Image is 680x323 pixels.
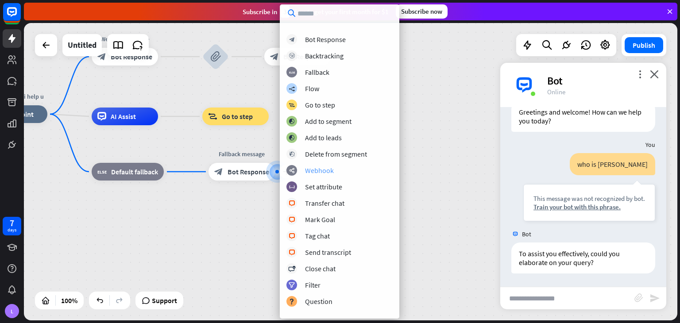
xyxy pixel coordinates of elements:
[7,4,34,30] button: Open LiveChat chat widget
[645,141,655,149] span: You
[634,293,643,302] i: block_attachment
[289,217,295,223] i: block_livechat
[305,117,352,126] div: Add to segment
[289,200,295,206] i: block_livechat
[111,167,158,176] span: Default fallback
[228,167,269,176] span: Bot Response
[305,51,344,60] div: Backtracking
[289,282,295,288] i: filter
[305,231,330,240] div: Tag chat
[208,112,217,121] i: block_goto
[305,215,335,224] div: Mark Goal
[649,293,660,304] i: send
[68,34,97,56] div: Untitled
[305,68,329,77] div: Fallback
[289,184,295,190] i: block_set_attribute
[305,150,367,158] div: Delete from segment
[214,167,223,176] i: block_bot_response
[305,166,334,175] div: Webhook
[111,112,136,121] span: AI Assist
[570,153,655,175] div: who is [PERSON_NAME]
[533,203,645,211] div: Train your bot with this phrase.
[58,293,80,308] div: 100%
[636,70,644,78] i: more_vert
[97,167,107,176] i: block_fallback
[243,6,389,18] div: Subscribe in days to get your first month for $1
[289,37,295,42] i: block_bot_response
[305,281,321,289] div: Filter
[650,70,659,78] i: close
[3,217,21,235] a: 7 days
[111,52,152,61] span: Bot Response
[625,37,663,53] button: Publish
[289,53,295,59] i: block_backtracking
[288,266,295,272] i: block_close_chat
[305,133,342,142] div: Add to leads
[305,199,344,208] div: Transfer chat
[289,250,295,255] i: block_livechat
[289,233,295,239] i: block_livechat
[305,100,335,109] div: Go to step
[305,35,346,44] div: Bot Response
[522,230,531,238] span: Bot
[511,101,655,132] div: Greetings and welcome! How can we help you today?
[305,248,351,257] div: Send transcript
[210,51,221,62] i: block_attachment
[152,293,177,308] span: Support
[97,52,106,61] i: block_bot_response
[270,52,279,61] i: block_bot_response
[547,74,656,88] div: Bot
[547,88,656,96] div: Online
[289,151,295,157] i: block_delete_from_segment
[396,4,448,19] div: Subscribe now
[10,219,14,227] div: 7
[289,102,295,108] i: block_goto
[289,119,295,124] i: block_add_to_segment
[8,227,16,233] div: days
[305,84,319,93] div: Flow
[289,299,294,304] i: block_question
[511,242,655,273] div: To assist you effectively, could you elaborate on your query?
[305,297,332,306] div: Question
[289,135,295,141] i: block_add_to_segment
[305,264,336,273] div: Close chat
[533,194,645,203] div: This message was not recognized by bot.
[5,304,19,318] div: L
[202,150,282,158] div: Fallback message
[305,182,342,191] div: Set attribute
[289,168,295,173] i: webhooks
[289,69,295,75] i: block_fallback
[222,112,253,121] span: Go to step
[289,86,295,92] i: builder_tree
